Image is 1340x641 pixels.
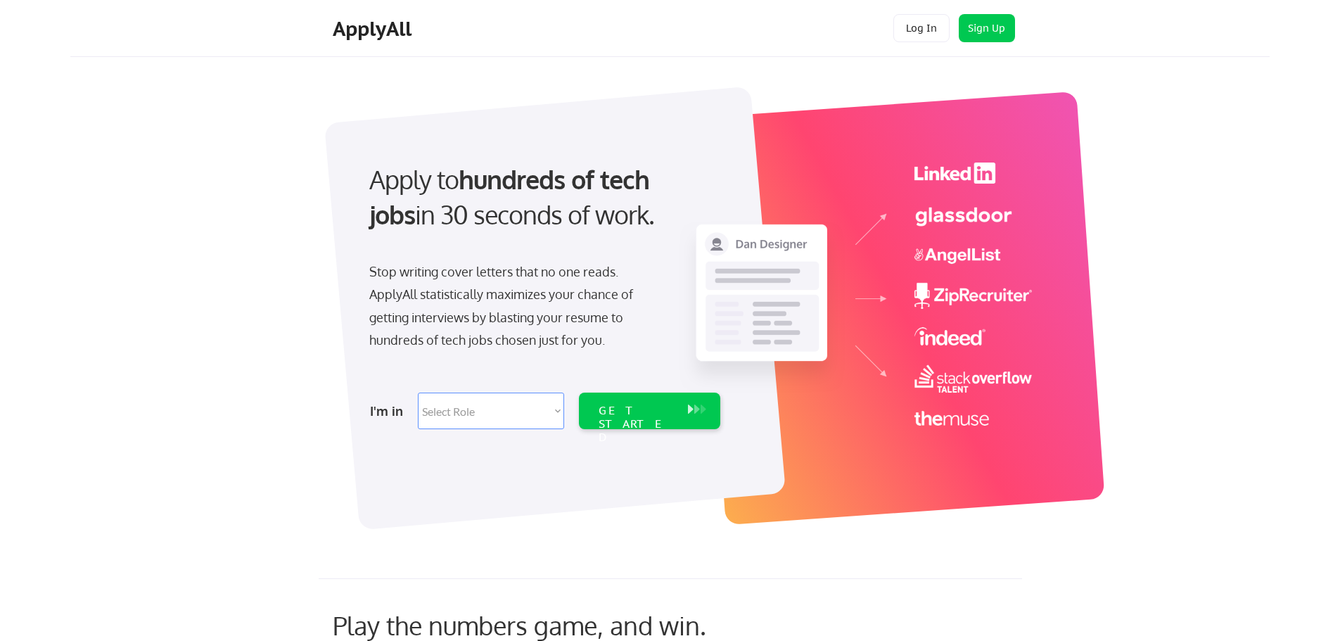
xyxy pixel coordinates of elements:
[333,17,416,41] div: ApplyAll
[369,162,715,233] div: Apply to in 30 seconds of work.
[370,400,409,422] div: I'm in
[959,14,1015,42] button: Sign Up
[333,610,769,640] div: Play the numbers game, and win.
[369,163,656,230] strong: hundreds of tech jobs
[893,14,950,42] button: Log In
[599,404,674,445] div: GET STARTED
[369,260,658,352] div: Stop writing cover letters that no one reads. ApplyAll statistically maximizes your chance of get...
